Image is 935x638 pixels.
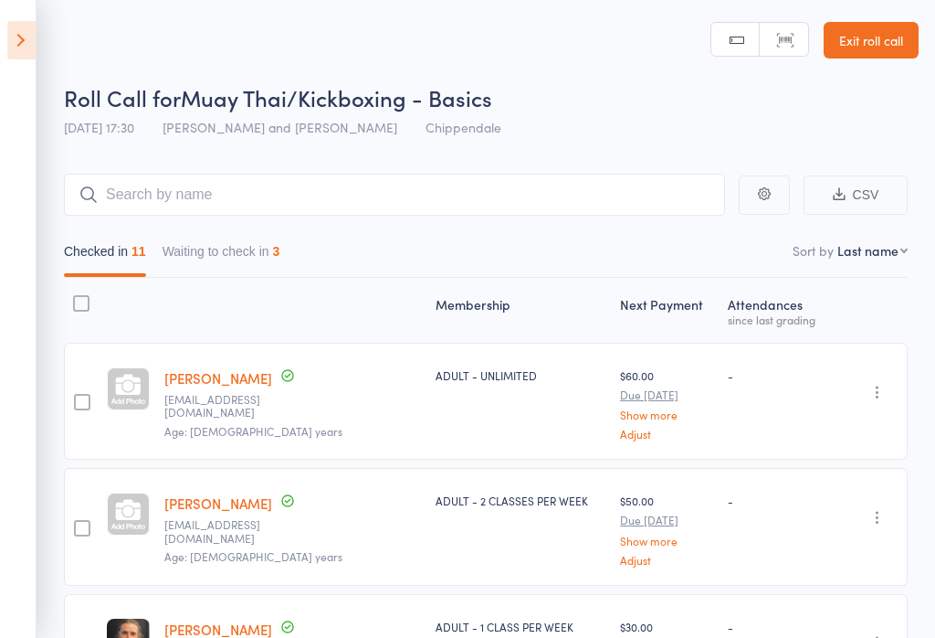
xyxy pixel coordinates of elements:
a: [PERSON_NAME] [164,494,272,513]
button: Checked in11 [64,235,146,277]
label: Sort by [793,241,834,260]
div: ADULT - UNLIMITED [436,367,605,383]
a: Adjust [620,428,713,440]
div: since last grading [728,314,826,325]
small: aidenatan@hotmail.com [164,393,283,420]
div: Atten­dances [720,286,834,335]
div: $60.00 [620,367,713,440]
div: - [728,367,826,383]
small: Due [DATE] [620,514,713,526]
div: 3 [273,244,280,259]
span: Chippendale [425,118,501,136]
div: ADULT - 1 CLASS PER WEEK [436,619,605,634]
div: $50.00 [620,493,713,565]
button: CSV [804,175,908,215]
span: Roll Call for [64,82,181,112]
a: Exit roll call [824,22,919,58]
span: Age: [DEMOGRAPHIC_DATA] years [164,548,342,564]
div: Last name [837,241,898,260]
input: Search by name [64,174,725,216]
button: Waiting to check in3 [163,235,280,277]
small: harrisonbastian@live.fr [164,518,283,545]
small: Due [DATE] [620,388,713,401]
div: Next Payment [613,286,720,335]
a: Show more [620,409,713,420]
span: Muay Thai/Kickboxing - Basics [181,82,492,112]
a: Show more [620,535,713,547]
div: ADULT - 2 CLASSES PER WEEK [436,493,605,508]
div: 11 [131,244,146,259]
span: Age: [DEMOGRAPHIC_DATA] years [164,423,342,439]
div: Membership [428,286,613,335]
a: [PERSON_NAME] [164,368,272,388]
span: [PERSON_NAME] and [PERSON_NAME] [163,118,397,136]
div: - [728,619,826,634]
a: Adjust [620,554,713,566]
span: [DATE] 17:30 [64,118,134,136]
div: - [728,493,826,508]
